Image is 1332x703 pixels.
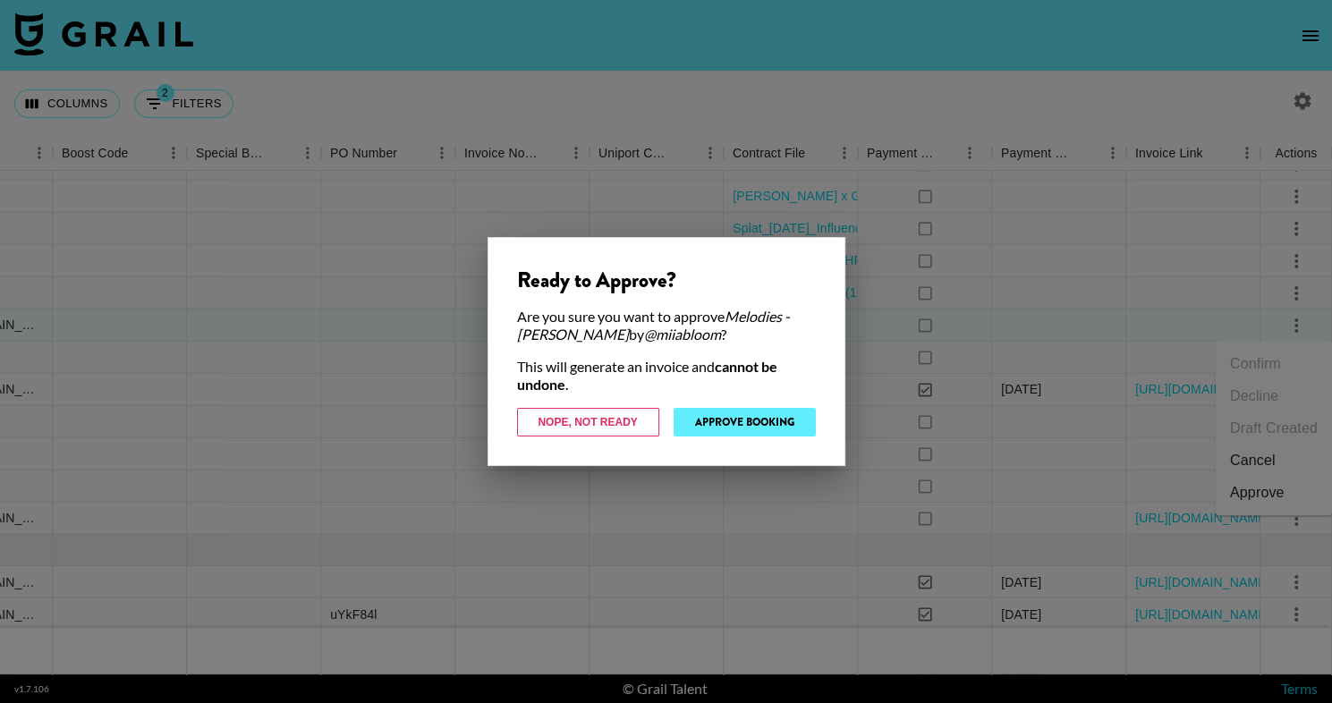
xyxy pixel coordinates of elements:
[517,408,659,436] button: Nope, Not Ready
[517,267,816,293] div: Ready to Approve?
[517,358,816,394] div: This will generate an invoice and .
[644,326,721,343] em: @ miiabloom
[517,358,777,393] strong: cannot be undone
[517,308,816,343] div: Are you sure you want to approve by ?
[517,308,790,343] em: Melodies - [PERSON_NAME]
[674,408,816,436] button: Approve Booking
